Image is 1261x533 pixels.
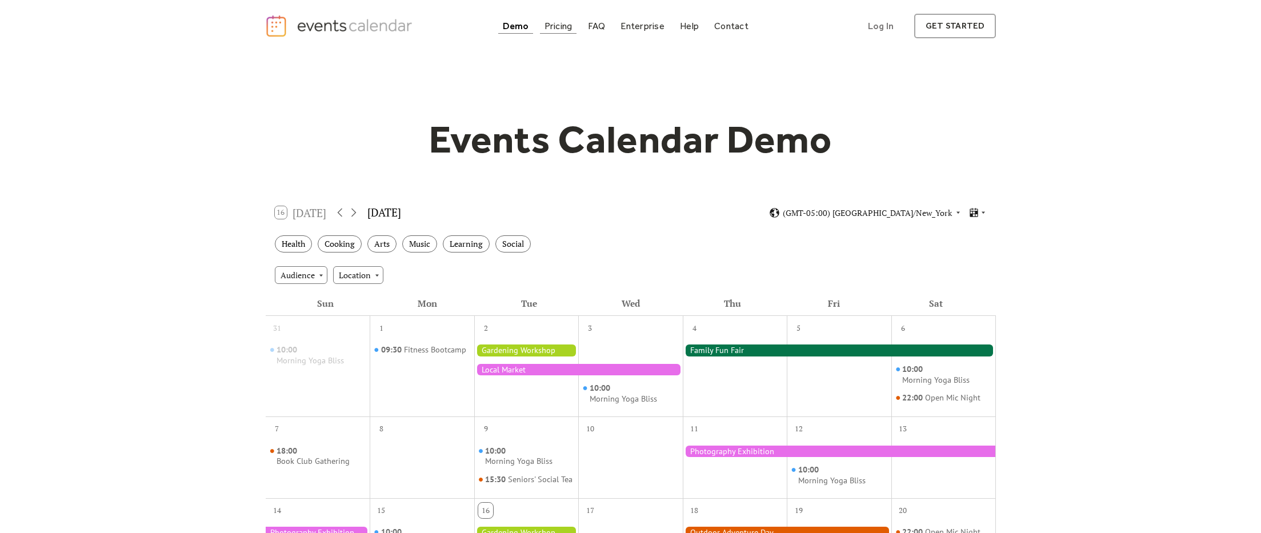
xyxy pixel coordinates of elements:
[588,23,606,29] div: FAQ
[583,18,610,34] a: FAQ
[680,23,699,29] div: Help
[498,18,534,34] a: Demo
[710,18,753,34] a: Contact
[675,18,703,34] a: Help
[914,14,996,38] a: get started
[621,23,664,29] div: Enterprise
[411,116,850,163] h1: Events Calendar Demo
[503,23,529,29] div: Demo
[714,23,748,29] div: Contact
[265,14,416,38] a: home
[545,23,573,29] div: Pricing
[616,18,668,34] a: Enterprise
[856,14,905,38] a: Log In
[540,18,577,34] a: Pricing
